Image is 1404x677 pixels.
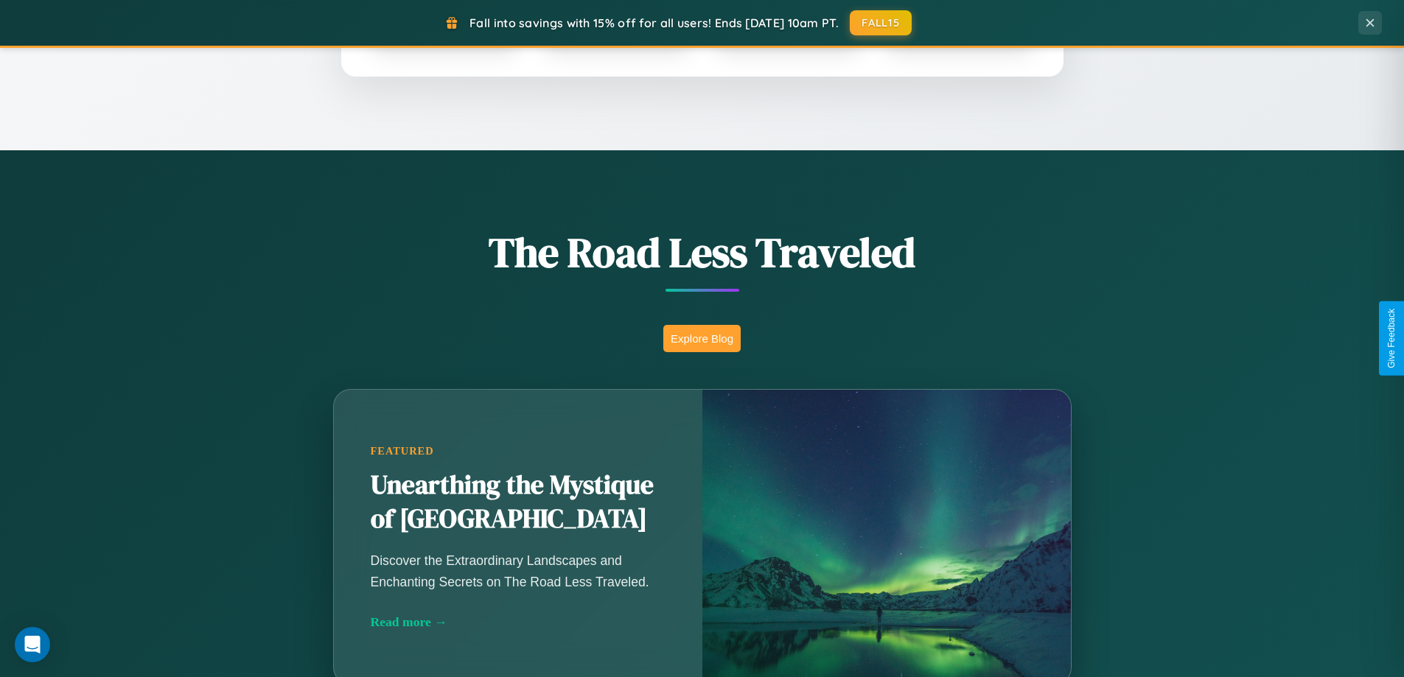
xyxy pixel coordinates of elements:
p: Discover the Extraordinary Landscapes and Enchanting Secrets on The Road Less Traveled. [371,550,666,592]
div: Give Feedback [1386,309,1397,368]
div: Featured [371,445,666,457]
h1: The Road Less Traveled [260,224,1145,281]
div: Open Intercom Messenger [15,627,50,662]
button: FALL15 [850,10,912,35]
button: Explore Blog [663,325,741,352]
span: Fall into savings with 15% off for all users! Ends [DATE] 10am PT. [469,15,839,30]
div: Read more → [371,614,666,630]
h2: Unearthing the Mystique of [GEOGRAPHIC_DATA] [371,469,666,536]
